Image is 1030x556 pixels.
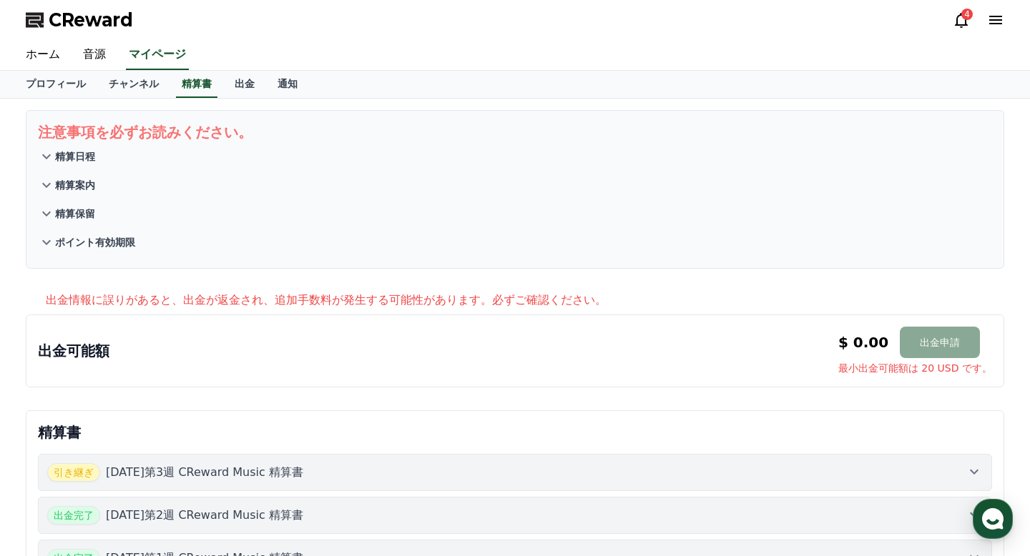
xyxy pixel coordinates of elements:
div: 4 [961,9,973,20]
a: マイページ [126,40,189,70]
span: Home [36,459,62,470]
a: 4 [953,11,970,29]
p: [DATE]第2週 CReward Music 精算書 [106,507,303,524]
a: 出金 [223,71,266,98]
p: 精算書 [38,422,992,442]
a: 通知 [266,71,309,98]
button: 出金完了 [DATE]第2週 CReward Music 精算書 [38,497,992,534]
p: 精算日程 [55,149,95,164]
p: 精算案内 [55,178,95,192]
span: Settings [212,459,247,470]
p: ポイント有効期限 [55,235,135,249]
button: 精算案内 [38,171,992,199]
a: 精算書 [176,71,217,98]
p: 精算保留 [55,207,95,221]
span: CReward [49,9,133,31]
p: 出金情報に誤りがあると、出金が返金され、追加手数料が発生する可能性があります。必ずご確認ください。 [46,292,1004,309]
button: 引き継ぎ [DATE]第3週 CReward Music 精算書 [38,454,992,491]
button: 出金申請 [900,327,980,358]
a: Home [4,437,94,473]
span: 最小出金可能額は 20 USD です。 [838,361,992,375]
button: 精算日程 [38,142,992,171]
a: プロフィール [14,71,97,98]
span: Messages [119,460,161,471]
a: Settings [185,437,275,473]
p: 出金可能額 [38,341,109,361]
p: [DATE]第3週 CReward Music 精算書 [106,464,303,481]
span: 出金完了 [47,506,100,525]
a: 音源 [72,40,117,70]
a: チャンネル [97,71,170,98]
a: Messages [94,437,185,473]
span: 引き継ぎ [47,463,100,482]
button: ポイント有効期限 [38,228,992,257]
button: 精算保留 [38,199,992,228]
a: CReward [26,9,133,31]
p: $ 0.00 [838,332,888,352]
p: 注意事項を必ずお読みください。 [38,122,992,142]
a: ホーム [14,40,72,70]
